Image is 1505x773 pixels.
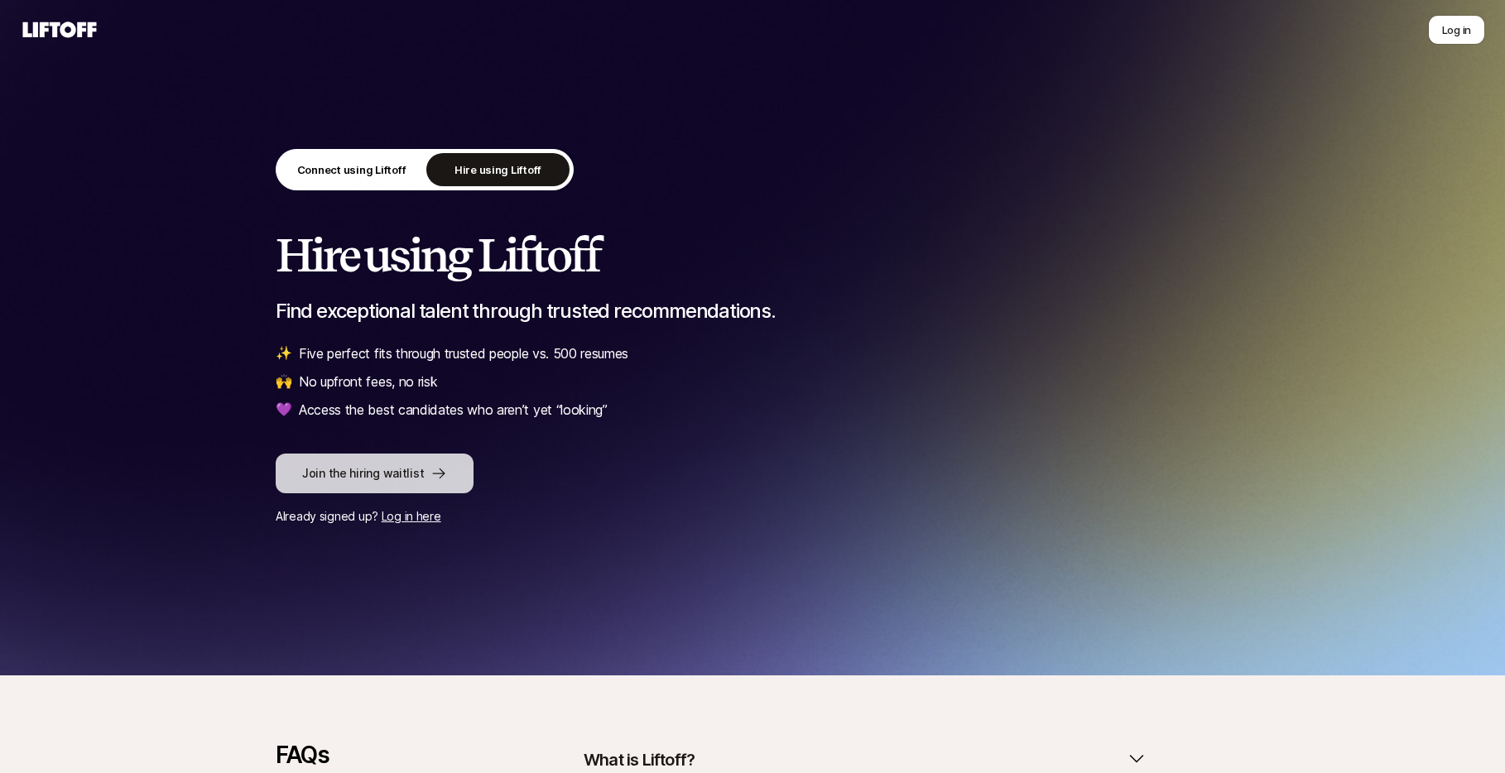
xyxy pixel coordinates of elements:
p: Access the best candidates who aren’t yet “looking” [299,399,608,420]
p: Connect using Liftoff [297,161,406,178]
p: What is Liftoff? [584,748,695,771]
a: Join the hiring waitlist [276,454,1229,493]
p: Hire using Liftoff [454,161,541,178]
a: Log in here [382,509,441,523]
p: Find exceptional talent through trusted recommendations. [276,300,1229,323]
p: Five perfect fits through trusted people vs. 500 resumes [299,343,628,364]
h2: Hire using Liftoff [276,230,1229,280]
span: ✨ [276,343,292,364]
span: 💜️ [276,399,292,420]
button: Join the hiring waitlist [276,454,474,493]
p: Already signed up? [276,507,1229,526]
p: FAQs [276,742,507,768]
span: 🙌 [276,371,292,392]
button: Log in [1428,15,1485,45]
p: No upfront fees, no risk [299,371,437,392]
